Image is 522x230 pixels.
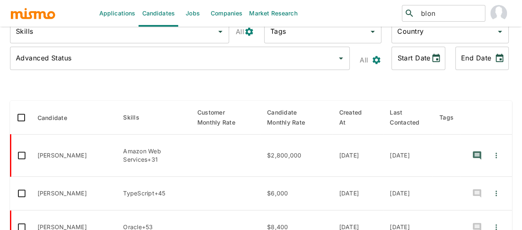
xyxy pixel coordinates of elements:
[487,145,505,165] button: Quick Actions
[383,177,433,210] td: [DATE]
[383,101,433,135] th: Last Contacted
[487,183,505,203] button: Quick Actions
[467,183,487,203] button: recent-notes
[31,177,117,210] td: [PERSON_NAME]
[455,47,488,70] input: MM/DD/YYYY
[491,50,508,67] button: Choose date
[197,107,254,127] span: Customer Monthly Rate
[38,113,78,123] span: Candidate
[260,177,332,210] td: $6,000
[418,7,482,19] input: Candidate search
[367,26,378,37] button: Open
[391,47,424,70] input: MM/DD/YYYY
[236,26,244,37] p: All
[332,177,383,210] td: [DATE]
[10,7,56,20] img: logo
[428,50,444,67] button: Choose date
[494,26,506,37] button: Open
[123,189,184,197] p: TypeScript, Amazon Web Services, AWS, Node.js, MICROSERVICE, GraphQL, ReactJS, React, MongoDB, Re...
[123,147,184,164] p: Amazon Web Services, Ansible, LINUX, AWS, Docker, TERRAFORM, Python, BASH, DEPLOYMENT, NETWORKING...
[260,135,332,177] td: $2,800,000
[467,145,487,165] button: recent-notes
[335,52,347,64] button: Open
[332,135,383,177] td: [DATE]
[31,135,117,177] td: [PERSON_NAME]
[267,107,325,127] span: Candidate Monthly Rate
[490,5,507,22] img: Maia Reyes
[339,107,376,127] span: Created At
[383,135,433,177] td: [DATE]
[116,101,190,135] th: Skills
[433,101,460,135] th: Tags
[360,54,368,66] p: All
[214,26,226,37] button: Open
